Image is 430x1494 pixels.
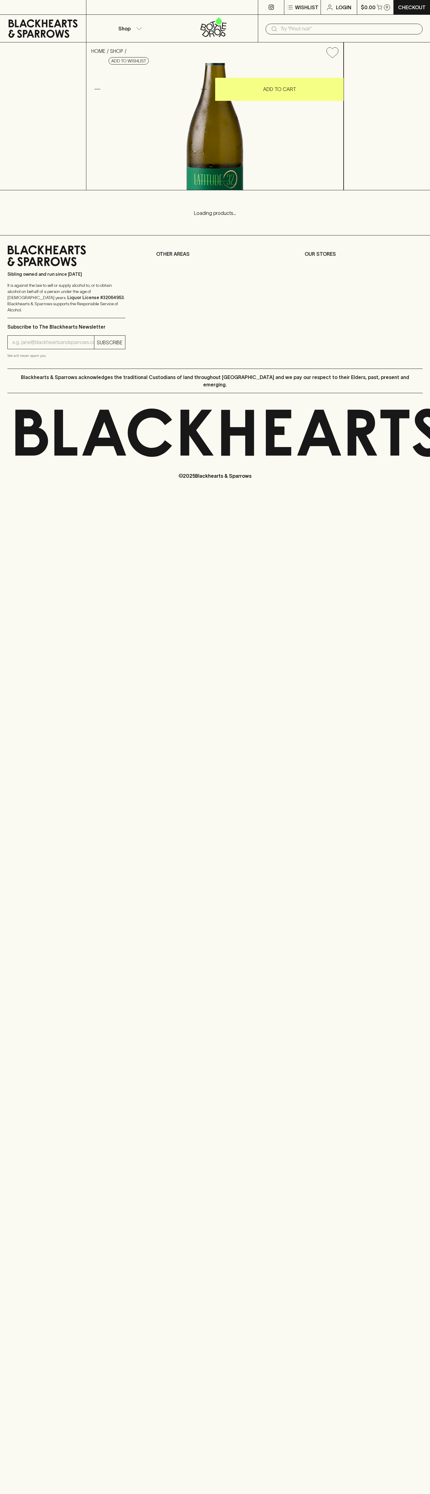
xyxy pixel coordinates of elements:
[7,282,125,313] p: It is against the law to sell or supply alcohol to, or to obtain alcohol on behalf of a person un...
[6,209,424,217] p: Loading products...
[7,353,125,359] p: We will never spam you
[295,4,318,11] p: Wishlist
[361,4,376,11] p: $0.00
[156,250,274,258] p: OTHER AREAS
[12,373,418,388] p: Blackhearts & Sparrows acknowledges the traditional Custodians of land throughout [GEOGRAPHIC_DAT...
[7,323,125,330] p: Subscribe to The Blackhearts Newsletter
[324,45,341,61] button: Add to wishlist
[305,250,423,258] p: OUR STORES
[7,271,125,277] p: Sibling owned and run since [DATE]
[86,15,172,42] button: Shop
[12,338,94,347] input: e.g. jane@blackheartsandsparrows.com.au
[263,85,296,93] p: ADD TO CART
[91,48,105,54] a: HOME
[398,4,426,11] p: Checkout
[94,336,125,349] button: SUBSCRIBE
[97,339,123,346] p: SUBSCRIBE
[86,63,343,190] img: 38169.png
[118,25,131,32] p: Shop
[108,57,149,65] button: Add to wishlist
[110,48,123,54] a: SHOP
[67,295,124,300] strong: Liquor License #32064953
[386,6,388,9] p: 0
[336,4,351,11] p: Login
[86,4,92,11] p: ⠀
[280,24,418,34] input: Try "Pinot noir"
[215,78,344,101] button: ADD TO CART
